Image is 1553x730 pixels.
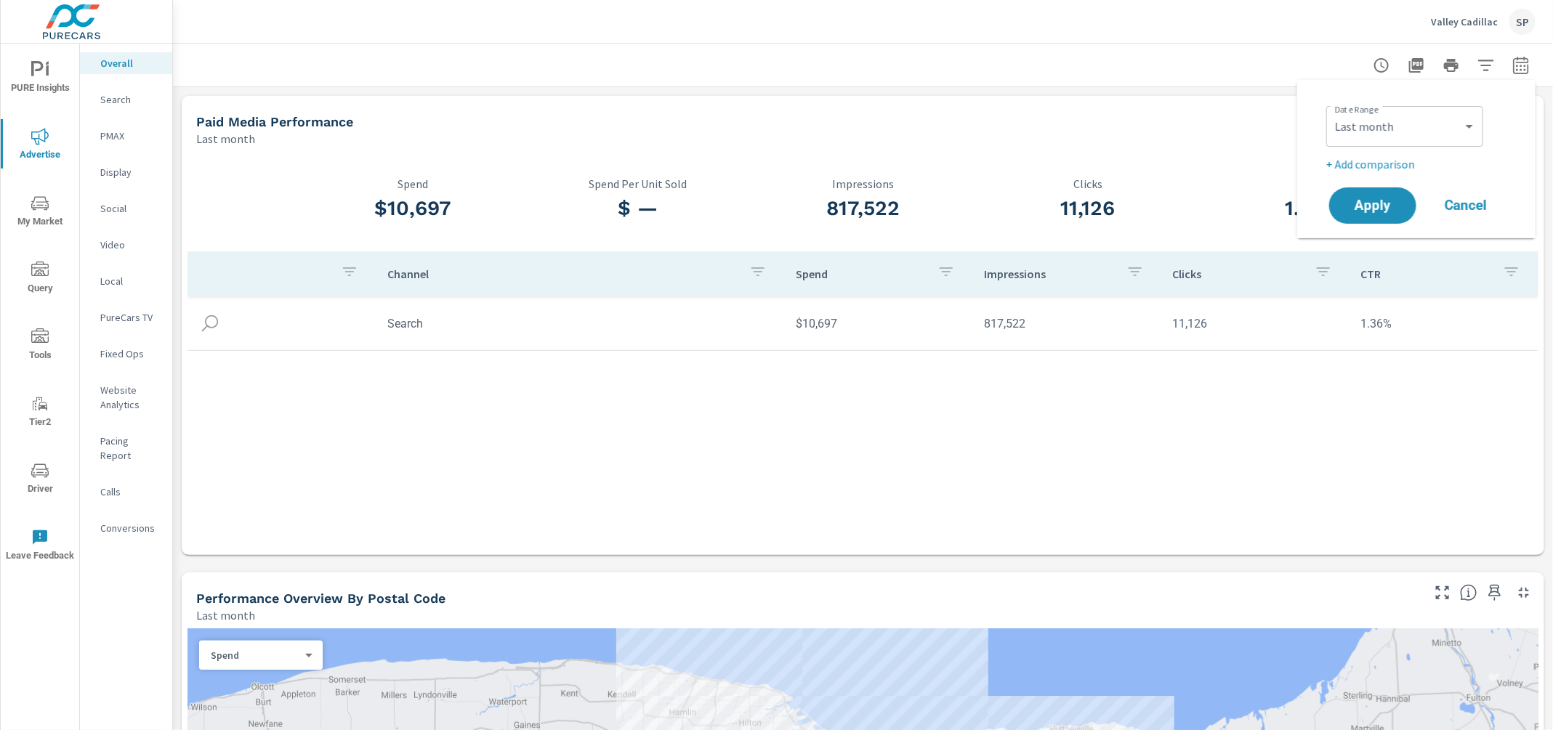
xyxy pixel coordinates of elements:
[784,305,972,342] td: $10,697
[1437,199,1495,212] span: Cancel
[100,346,161,361] p: Fixed Ops
[5,261,75,297] span: Query
[80,430,172,466] div: Pacing Report
[80,270,172,292] div: Local
[196,607,255,624] p: Last month
[5,128,75,163] span: Advertise
[1329,187,1416,224] button: Apply
[975,177,1201,190] p: Clicks
[100,521,161,535] p: Conversions
[1422,187,1509,224] button: Cancel
[525,177,751,190] p: Spend Per Unit Sold
[100,201,161,216] p: Social
[100,434,161,463] p: Pacing Report
[751,196,976,221] h3: 817,522
[1,44,79,578] div: nav menu
[1402,51,1431,80] button: "Export Report to PDF"
[100,383,161,412] p: Website Analytics
[1161,305,1350,342] td: 11,126
[1326,155,1512,173] p: + Add comparison
[1361,267,1491,281] p: CTR
[100,274,161,288] p: Local
[300,177,525,190] p: Spend
[1506,51,1536,80] button: Select Date Range
[80,517,172,539] div: Conversions
[1509,9,1536,35] div: SP
[80,481,172,503] div: Calls
[80,198,172,219] div: Social
[1483,581,1506,604] span: Save this to your personalized report
[100,56,161,70] p: Overall
[1201,196,1426,221] h3: 1.36%
[975,196,1201,221] h3: 11,126
[80,52,172,74] div: Overall
[199,312,221,334] img: icon-search.svg
[1431,15,1498,28] p: Valley Cadillac
[80,379,172,415] div: Website Analytics
[80,161,172,183] div: Display
[1350,305,1538,342] td: 1.36%
[100,129,161,143] p: PMAX
[1201,177,1426,190] p: CTR
[100,310,161,325] p: PureCars TV
[100,165,161,179] p: Display
[1431,581,1454,604] button: Make Fullscreen
[1512,581,1536,604] button: Minimize Widget
[5,61,75,97] span: PURE Insights
[525,196,751,221] h3: $ —
[199,649,311,662] div: Spend
[5,529,75,564] span: Leave Feedback
[751,177,976,190] p: Impressions
[100,484,161,499] p: Calls
[1344,199,1402,212] span: Apply
[796,267,926,281] p: Spend
[100,238,161,252] p: Video
[984,267,1114,281] p: Impressions
[5,462,75,498] span: Driver
[100,92,161,107] p: Search
[80,234,172,256] div: Video
[387,267,738,281] p: Channel
[300,196,525,221] h3: $10,697
[196,591,445,606] h5: Performance Overview By Postal Code
[1173,267,1303,281] p: Clicks
[5,395,75,431] span: Tier2
[196,114,353,129] h5: Paid Media Performance
[80,89,172,110] div: Search
[80,307,172,328] div: PureCars TV
[5,328,75,364] span: Tools
[80,343,172,365] div: Fixed Ops
[1437,51,1466,80] button: Print Report
[196,130,255,147] p: Last month
[1460,584,1477,601] span: Understand performance data by postal code. Individual postal codes can be selected and expanded ...
[1472,51,1501,80] button: Apply Filters
[972,305,1161,342] td: 817,522
[80,125,172,147] div: PMAX
[211,649,299,662] p: Spend
[5,195,75,230] span: My Market
[376,305,784,342] td: Search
